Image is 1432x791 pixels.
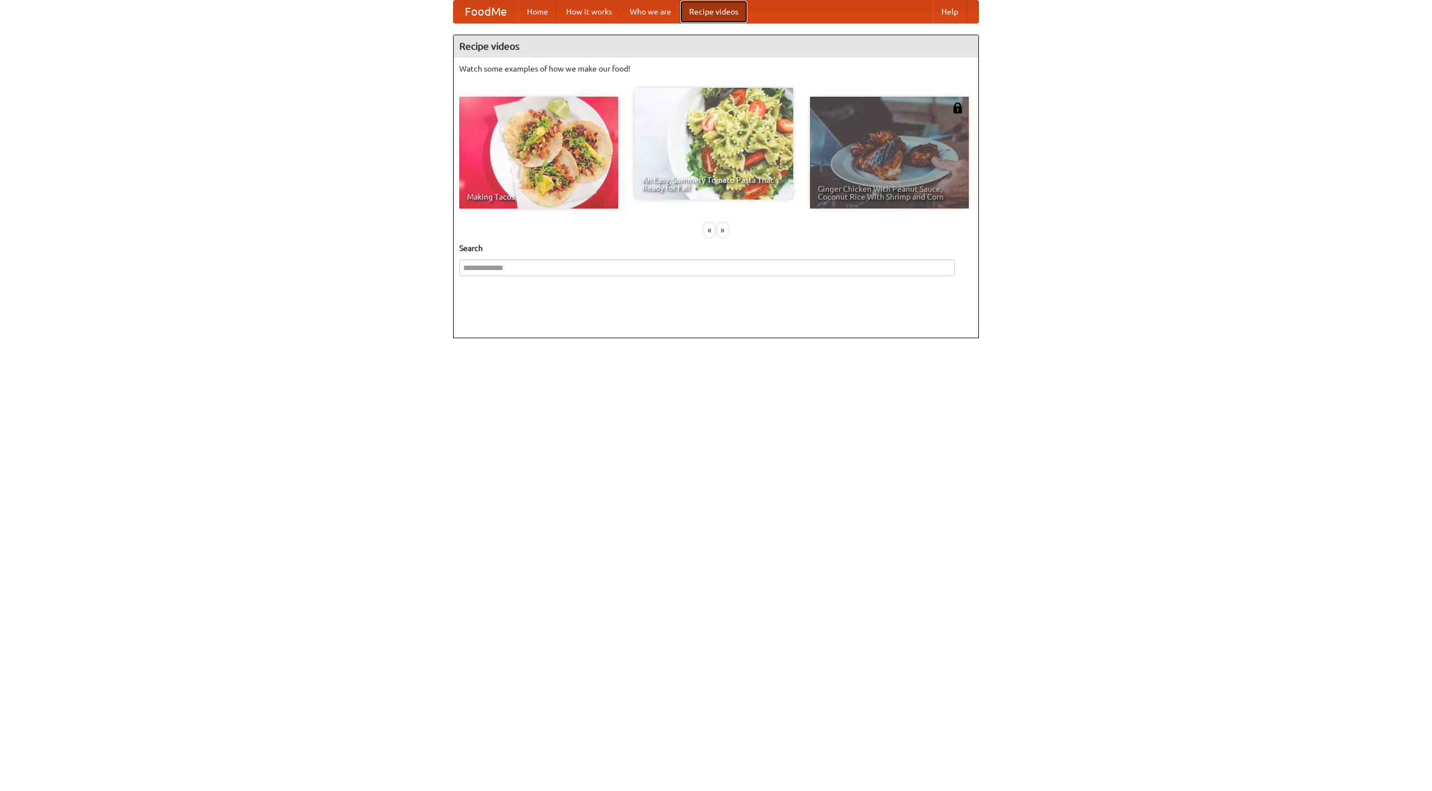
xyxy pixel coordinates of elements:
a: FoodMe [454,1,518,23]
a: Home [518,1,557,23]
img: 483408.png [952,102,963,113]
a: Help [932,1,967,23]
span: Making Tacos [467,193,610,201]
a: Who we are [621,1,680,23]
p: Watch some examples of how we make our food! [459,63,973,74]
h4: Recipe videos [454,35,978,58]
a: Making Tacos [459,97,618,209]
div: « [704,223,714,237]
a: An Easy, Summery Tomato Pasta That's Ready for Fall [634,88,793,200]
a: How it works [557,1,621,23]
a: Recipe videos [680,1,747,23]
div: » [718,223,728,237]
h5: Search [459,243,973,254]
span: An Easy, Summery Tomato Pasta That's Ready for Fall [642,176,785,192]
